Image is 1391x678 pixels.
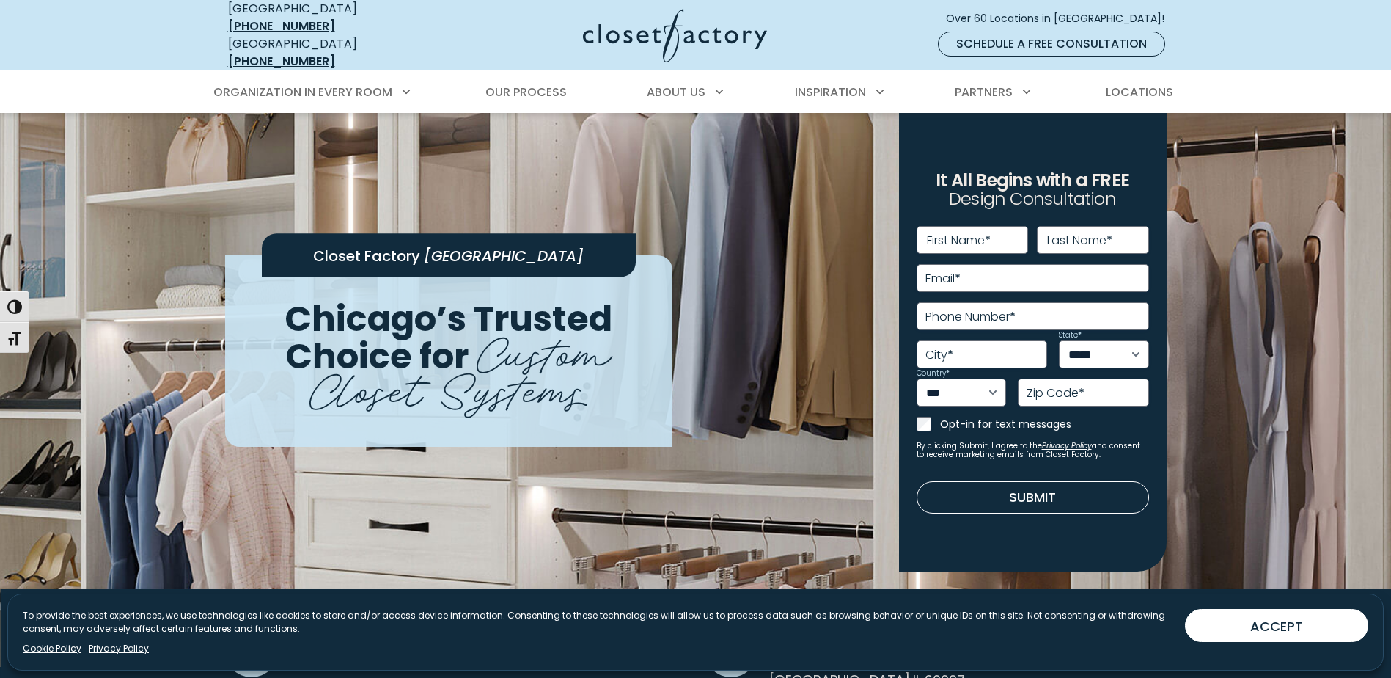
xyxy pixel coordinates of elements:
span: [GEOGRAPHIC_DATA] [424,246,584,266]
span: Chicago’s Trusted Choice for [285,294,612,381]
a: Schedule a Free Consultation [938,32,1165,56]
span: Over 60 Locations in [GEOGRAPHIC_DATA]! [946,11,1176,26]
a: Over 60 Locations in [GEOGRAPHIC_DATA]! [945,6,1177,32]
label: Country [917,370,950,377]
div: [GEOGRAPHIC_DATA] [228,35,441,70]
label: Email [925,273,961,285]
label: Zip Code [1027,387,1084,399]
label: First Name [927,235,991,247]
a: [PHONE_NUMBER] [228,18,335,34]
label: Opt-in for text messages [940,417,1149,431]
span: Custom Closet Systems [309,316,612,420]
span: About Us [647,84,705,101]
button: ACCEPT [1185,609,1368,642]
span: Locations [1106,84,1173,101]
a: Cookie Policy [23,642,81,655]
span: Organization in Every Room [213,84,392,101]
span: Design Consultation [949,187,1116,211]
span: Closet Factory [313,246,420,266]
a: [PHONE_NUMBER] [228,53,335,70]
label: Last Name [1047,235,1112,247]
p: To provide the best experiences, we use technologies like cookies to store and/or access device i... [23,609,1173,635]
img: Closet Factory Logo [583,9,767,62]
label: City [925,349,953,361]
span: Inspiration [795,84,866,101]
span: Our Process [485,84,567,101]
nav: Primary Menu [203,72,1189,113]
label: State [1059,332,1082,339]
label: Phone Number [925,311,1016,323]
a: Privacy Policy [1042,440,1092,451]
button: Submit [917,481,1149,514]
small: By clicking Submit, I agree to the and consent to receive marketing emails from Closet Factory. [917,442,1149,459]
span: Partners [955,84,1013,101]
span: It All Begins with a FREE [936,168,1129,192]
a: Privacy Policy [89,642,149,655]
